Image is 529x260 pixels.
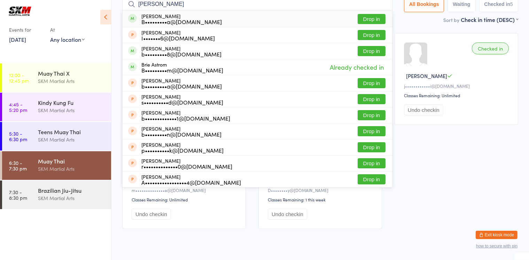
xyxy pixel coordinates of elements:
button: Drop in [358,126,386,136]
a: 12:00 -12:45 pmMuay Thai XSKM Martial Arts [2,63,111,92]
div: Muay Thai X [38,69,105,77]
button: Undo checkin [404,105,443,115]
a: 7:30 -8:30 pmBrazilian Jiu-JitsuSKM Martial Arts [2,181,111,209]
div: s••••••••••d@[DOMAIN_NAME] [141,99,223,105]
button: Undo checkin [132,209,171,220]
div: Brie Astrom [141,62,223,73]
label: Sort by [443,16,459,23]
div: At [50,24,85,36]
div: r••••••••••••••0@[DOMAIN_NAME] [141,163,232,169]
button: Undo checkin [268,209,307,220]
div: m••••••••••••••e@[DOMAIN_NAME] [132,187,239,193]
div: b•••••••••8@[DOMAIN_NAME] [141,51,221,57]
div: Check in time (DESC) [461,16,518,23]
div: Brazilian Jiu-Jitsu [38,186,105,194]
div: [PERSON_NAME] [141,174,241,185]
div: D••••••••y@[DOMAIN_NAME] [268,187,375,193]
button: Drop in [358,174,386,184]
div: I•••••••6@[DOMAIN_NAME] [141,35,215,41]
time: 12:00 - 12:45 pm [9,72,29,83]
div: Any location [50,36,85,43]
div: SKM Martial Arts [38,165,105,173]
span: [PERSON_NAME] [406,72,447,79]
div: [PERSON_NAME] [141,142,224,153]
a: 6:30 -7:30 pmMuay ThaiSKM Martial Arts [2,151,111,180]
div: B•••••••••m@[DOMAIN_NAME] [141,67,223,73]
div: B•••••••••a@[DOMAIN_NAME] [141,19,222,24]
div: [PERSON_NAME] [141,13,222,24]
time: 4:45 - 5:20 pm [9,101,27,113]
div: Muay Thai [38,157,105,165]
button: Drop in [358,110,386,120]
button: Drop in [358,14,386,24]
div: 5 [510,1,513,7]
button: Drop in [358,94,386,104]
div: b•••••••••••••1@[DOMAIN_NAME] [141,115,230,121]
div: [PERSON_NAME] [141,94,223,105]
button: how to secure with pin [476,244,518,248]
div: Events for [9,24,43,36]
div: Teens Muay Thai [38,128,105,136]
div: SKM Martial Arts [38,106,105,114]
img: SKM Martial Arts [7,5,33,17]
div: [PERSON_NAME] [141,126,221,137]
div: b•••••••••n@[DOMAIN_NAME] [141,131,221,137]
button: Drop in [358,158,386,168]
div: Classes Remaining: Unlimited [404,92,511,98]
div: [PERSON_NAME] [141,158,232,169]
a: 5:30 -6:30 pmTeens Muay ThaiSKM Martial Arts [2,122,111,151]
div: p••••••••••k@[DOMAIN_NAME] [141,147,224,153]
button: Drop in [358,142,386,152]
div: [PERSON_NAME] [141,78,222,89]
div: SKM Martial Arts [38,194,105,202]
span: Already checked in [328,61,386,73]
a: 4:45 -5:20 pmKindy Kung FuSKM Martial Arts [2,93,111,121]
div: [PERSON_NAME] [141,30,215,41]
time: 5:30 - 6:30 pm [9,131,27,142]
div: Classes Remaining: 1 this week [268,197,375,202]
div: SKM Martial Arts [38,136,105,144]
div: j••••••••••••i@[DOMAIN_NAME] [404,83,511,89]
a: [DATE] [9,36,26,43]
div: Classes Remaining: Unlimited [132,197,239,202]
button: Exit kiosk mode [476,231,518,239]
div: Checked in [472,43,509,54]
button: Drop in [358,78,386,88]
div: SKM Martial Arts [38,77,105,85]
div: [PERSON_NAME] [141,110,230,121]
time: 6:30 - 7:30 pm [9,160,27,171]
button: Drop in [358,30,386,40]
time: 7:30 - 8:30 pm [9,189,27,200]
div: A•••••••••••••••••4@[DOMAIN_NAME] [141,179,241,185]
div: [PERSON_NAME] [141,46,221,57]
div: b•••••••••a@[DOMAIN_NAME] [141,83,222,89]
button: Drop in [358,46,386,56]
div: Kindy Kung Fu [38,99,105,106]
